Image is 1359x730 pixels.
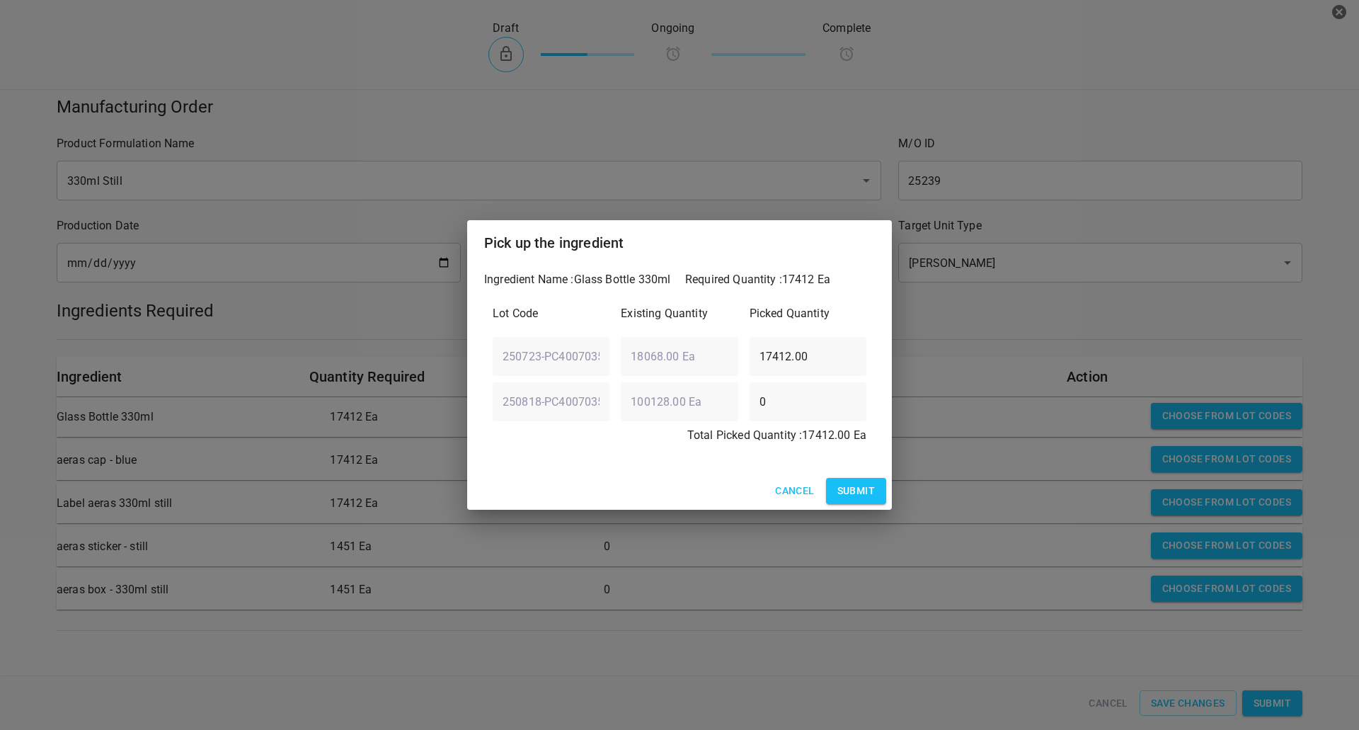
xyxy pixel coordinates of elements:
[769,478,820,504] button: Cancel
[493,305,609,322] p: Lot Code
[621,305,738,322] p: Existing Quantity
[826,478,886,504] button: Submit
[621,382,738,421] input: Total Unit Value
[621,336,738,376] input: Total Unit Value
[837,482,875,500] span: Submit
[493,382,609,421] input: Lot Code
[750,305,866,322] p: Picked Quantity
[484,271,674,288] p: Ingredient Name : Glass Bottle 330ml
[775,482,814,500] span: Cancel
[493,336,609,376] input: Lot Code
[493,427,866,444] p: Total Picked Quantity : 17412.00 Ea
[750,336,866,376] input: PickedUp Quantity
[750,382,866,421] input: PickedUp Quantity
[484,232,875,254] h2: Pick up the ingredient
[685,271,875,288] p: Required Quantity : 17412 Ea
